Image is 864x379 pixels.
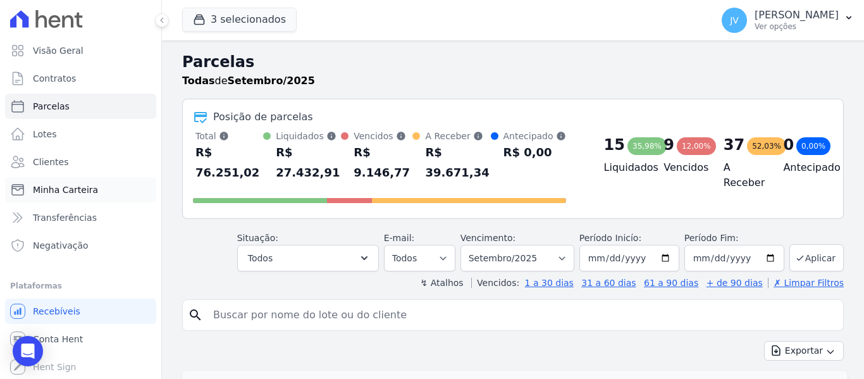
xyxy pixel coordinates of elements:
[581,278,636,288] a: 31 a 60 dias
[228,75,315,87] strong: Setembro/2025
[644,278,698,288] a: 61 a 90 dias
[195,130,263,142] div: Total
[10,278,151,294] div: Plataformas
[33,211,97,224] span: Transferências
[677,137,716,155] div: 12,00%
[33,156,68,168] span: Clientes
[182,73,315,89] p: de
[460,233,515,243] label: Vencimento:
[663,135,674,155] div: 9
[796,137,830,155] div: 0,00%
[237,233,278,243] label: Situação:
[5,94,156,119] a: Parcelas
[33,128,57,140] span: Lotes
[182,51,844,73] h2: Parcelas
[789,244,844,271] button: Aplicar
[579,233,641,243] label: Período Inicío:
[5,149,156,175] a: Clientes
[420,278,463,288] label: ↯ Atalhos
[33,183,98,196] span: Minha Carteira
[276,130,341,142] div: Liquidados
[5,121,156,147] a: Lotes
[33,239,89,252] span: Negativação
[5,326,156,352] a: Conta Hent
[525,278,574,288] a: 1 a 30 dias
[33,100,70,113] span: Parcelas
[13,336,43,366] div: Open Intercom Messenger
[5,66,156,91] a: Contratos
[33,333,83,345] span: Conta Hent
[213,109,313,125] div: Posição de parcelas
[604,135,625,155] div: 15
[33,72,76,85] span: Contratos
[5,233,156,258] a: Negativação
[768,278,844,288] a: ✗ Limpar Filtros
[627,137,667,155] div: 35,98%
[755,9,839,22] p: [PERSON_NAME]
[764,341,844,361] button: Exportar
[730,16,739,25] span: JV
[503,142,566,163] div: R$ 0,00
[206,302,838,328] input: Buscar por nome do lote ou do cliente
[182,8,297,32] button: 3 selecionados
[503,130,566,142] div: Antecipado
[747,137,786,155] div: 52,03%
[707,278,763,288] a: + de 90 dias
[182,75,215,87] strong: Todas
[724,135,744,155] div: 37
[5,299,156,324] a: Recebíveis
[471,278,519,288] label: Vencidos:
[425,130,490,142] div: A Receber
[712,3,864,38] button: JV [PERSON_NAME] Ver opções
[5,205,156,230] a: Transferências
[663,160,703,175] h4: Vencidos
[354,142,412,183] div: R$ 9.146,77
[684,232,784,245] label: Período Fim:
[248,251,273,266] span: Todos
[195,142,263,183] div: R$ 76.251,02
[783,135,794,155] div: 0
[5,177,156,202] a: Minha Carteira
[33,44,83,57] span: Visão Geral
[354,130,412,142] div: Vencidos
[604,160,644,175] h4: Liquidados
[724,160,763,190] h4: A Receber
[755,22,839,32] p: Ver opções
[783,160,823,175] h4: Antecipado
[276,142,341,183] div: R$ 27.432,91
[5,38,156,63] a: Visão Geral
[384,233,415,243] label: E-mail:
[425,142,490,183] div: R$ 39.671,34
[188,308,203,323] i: search
[237,245,379,271] button: Todos
[33,305,80,318] span: Recebíveis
